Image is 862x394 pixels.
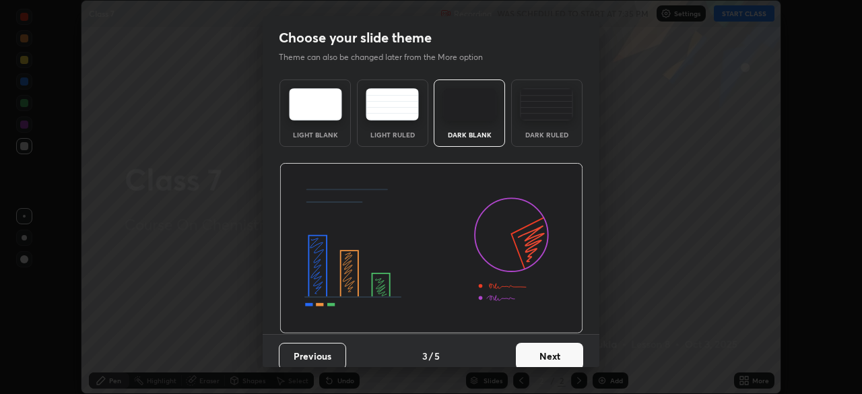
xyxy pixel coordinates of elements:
img: darkRuledTheme.de295e13.svg [520,88,573,121]
p: Theme can also be changed later from the More option [279,51,497,63]
div: Dark Ruled [520,131,574,138]
h4: / [429,349,433,363]
img: lightRuledTheme.5fabf969.svg [366,88,419,121]
img: darkTheme.f0cc69e5.svg [443,88,496,121]
button: Previous [279,343,346,370]
img: lightTheme.e5ed3b09.svg [289,88,342,121]
div: Dark Blank [442,131,496,138]
button: Next [516,343,583,370]
img: darkThemeBanner.d06ce4a2.svg [279,163,583,334]
h4: 3 [422,349,428,363]
h2: Choose your slide theme [279,29,432,46]
h4: 5 [434,349,440,363]
div: Light Ruled [366,131,420,138]
div: Light Blank [288,131,342,138]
